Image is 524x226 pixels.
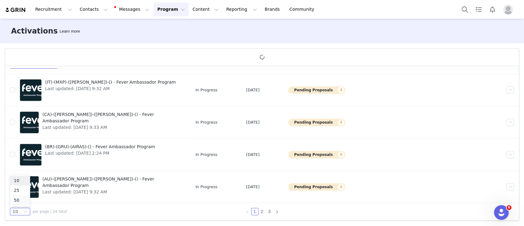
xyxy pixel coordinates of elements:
[24,210,27,214] i: icon: down
[20,110,186,135] a: (CA)-([PERSON_NAME])-([PERSON_NAME])-() - Fever Ambassador ProgramLast updated: [DATE] 9:33 AM
[258,208,266,215] li: 2
[32,2,76,16] button: Recruitment
[42,111,182,124] span: (CA)-([PERSON_NAME])-([PERSON_NAME])-() - Fever Ambassador Program
[507,205,511,210] span: 6
[288,183,345,191] button: Pending Proposals4
[45,150,155,157] span: Last updated: [DATE] 2:24 PM
[45,85,176,92] span: Last updated: [DATE] 9:32 AM
[11,26,58,37] h3: Activations
[273,208,281,215] li: Next Page
[288,119,345,126] button: Pending Proposals4
[251,208,258,215] li: 1
[286,2,321,16] a: Community
[189,2,222,16] button: Content
[458,2,472,16] button: Search
[223,2,261,16] button: Reporting
[20,175,186,199] a: (AU)-([PERSON_NAME])-([PERSON_NAME])-() - Fever Ambassador ProgramLast updated: [DATE] 9:32 AM
[10,176,30,185] li: 10
[196,184,218,190] span: In Progress
[275,210,279,214] i: icon: right
[112,2,153,16] button: Messages
[472,2,485,16] a: Tasks
[153,2,188,16] button: Program
[259,208,266,215] a: 2
[33,209,67,214] span: per page | 24 total
[196,119,218,125] span: In Progress
[42,124,182,131] span: Last updated: [DATE] 9:33 AM
[251,208,258,215] a: 1
[261,2,285,16] a: Brands
[45,144,155,150] span: (BR)-(GRU)-(AIRAS)-() - Fever Ambassador Program
[244,208,251,215] li: Previous Page
[503,5,513,14] img: placeholder-profile.jpg
[499,5,519,14] button: Profile
[76,2,111,16] button: Contacts
[288,151,345,158] button: Pending Proposals8
[486,2,499,16] button: Notifications
[10,185,30,195] li: 25
[266,208,273,215] a: 3
[246,87,259,93] span: [DATE]
[246,152,259,158] span: [DATE]
[5,7,26,13] img: grin logo
[266,208,273,215] li: 3
[42,189,182,195] span: Last updated: [DATE] 9:32 AM
[20,78,186,102] a: (IT)-(MXP)-([PERSON_NAME])-() - Fever Ambassador ProgramLast updated: [DATE] 9:32 AM
[58,28,81,34] div: Tooltip anchor
[10,195,30,205] li: 50
[494,205,509,220] iframe: Intercom live chat
[196,152,218,158] span: In Progress
[246,210,249,214] i: icon: left
[288,86,345,94] button: Pending Proposals4
[13,208,18,215] div: 10
[246,119,259,125] span: [DATE]
[45,79,176,85] span: (IT)-(MXP)-([PERSON_NAME])-() - Fever Ambassador Program
[42,176,182,189] span: (AU)-([PERSON_NAME])-([PERSON_NAME])-() - Fever Ambassador Program
[20,142,186,167] a: (BR)-(GRU)-(AIRAS)-() - Fever Ambassador ProgramLast updated: [DATE] 2:24 PM
[196,87,218,93] span: In Progress
[246,184,259,190] span: [DATE]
